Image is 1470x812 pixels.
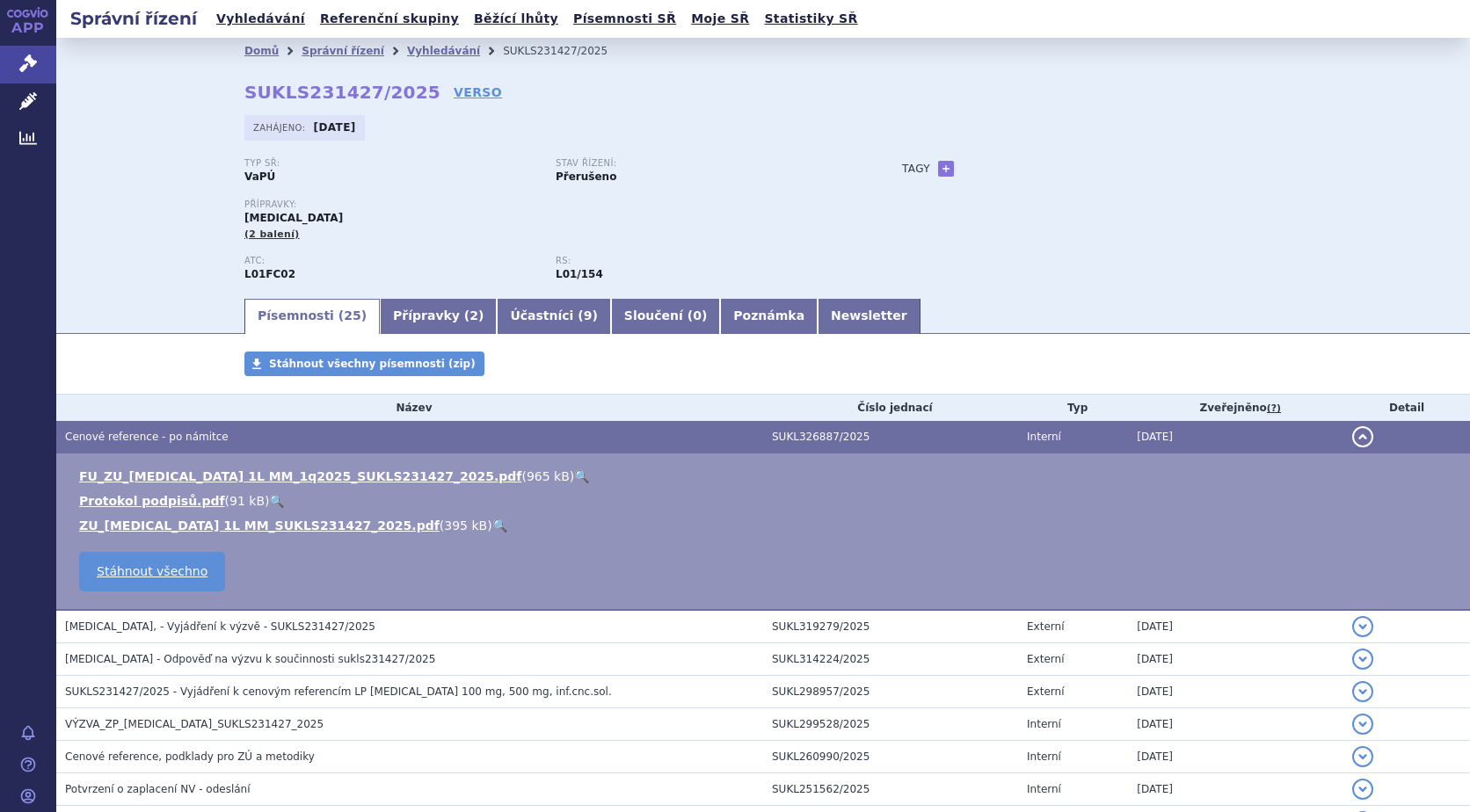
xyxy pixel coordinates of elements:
a: Statistiky SŘ [759,7,862,31]
a: Účastníci (9) [497,299,610,334]
abbr: (?) [1267,402,1281,415]
strong: [DATE] [314,121,356,134]
span: Interní [1027,750,1061,763]
strong: IZATUXIMAB [244,268,295,280]
span: SUKLS231427/2025 - Vyjádření k cenovým referencím LP SARCLISA 100 mg, 500 mg, inf.cnc.sol. [65,685,612,698]
a: 🔍 [492,518,507,533]
a: Přípravky (2) [380,299,497,334]
a: Newsletter [818,299,921,334]
span: Stáhnout všechny písemnosti (zip) [269,358,476,370]
a: Písemnosti SŘ [568,7,681,31]
td: SUKL299528/2025 [763,708,1018,741]
a: Protokol podpisů.pdf [79,494,225,508]
span: Cenové reference - po námitce [65,431,229,443]
th: Zveřejněno [1128,395,1343,421]
p: Přípravky: [244,199,867,210]
button: detail [1352,714,1373,735]
th: Typ [1018,395,1128,421]
strong: izatuximab [556,268,603,280]
td: [DATE] [1128,741,1343,773]
td: [DATE] [1128,421,1343,453]
span: Externí [1027,685,1064,698]
strong: VaPÚ [244,170,275,183]
span: Interní [1027,431,1061,443]
p: Stav řízení: [556,158,849,169]
span: Interní [1027,783,1061,795]
a: FU_ZU_[MEDICAL_DATA] 1L MM_1q2025_SUKLS231427_2025.pdf [79,469,521,483]
span: 9 [584,308,593,323]
a: Poznámka [720,299,818,334]
li: ( ) [79,492,1452,510]
span: VÝZVA_ZP_SARCLISA_SUKLS231427_2025 [65,718,324,730]
li: ( ) [79,468,1452,485]
button: detail [1352,746,1373,767]
button: detail [1352,649,1373,670]
span: 2 [469,308,478,323]
a: Stáhnout všechno [79,552,225,591]
td: [DATE] [1128,676,1343,708]
a: Moje SŘ [686,7,754,31]
span: 91 kB [229,494,265,508]
button: detail [1352,681,1373,702]
button: detail [1352,426,1373,447]
td: SUKL260990/2025 [763,741,1018,773]
a: Písemnosti (25) [244,299,380,334]
th: Detail [1343,395,1470,421]
span: Cenové reference, podklady pro ZÚ a metodiky [65,750,315,763]
td: [DATE] [1128,610,1343,643]
a: Stáhnout všechny písemnosti (zip) [244,352,484,376]
a: + [938,161,954,177]
td: SUKL326887/2025 [763,421,1018,453]
p: Typ SŘ: [244,158,538,169]
td: [DATE] [1128,708,1343,741]
h2: Správní řízení [56,6,211,31]
span: 395 kB [444,518,487,533]
span: Potvrzení o zaplacení NV - odeslání [65,783,251,795]
span: 25 [344,308,360,323]
th: Název [56,395,763,421]
button: detail [1352,779,1373,800]
td: SUKL298957/2025 [763,676,1018,708]
a: Vyhledávání [407,45,480,57]
a: ZU_[MEDICAL_DATA] 1L MM_SUKLS231427_2025.pdf [79,518,440,533]
a: VERSO [454,83,502,101]
td: [DATE] [1128,773,1343,806]
a: Vyhledávání [211,7,310,31]
span: Zahájeno: [253,120,309,134]
a: Referenční skupiny [315,7,464,31]
span: 0 [693,308,702,323]
p: RS: [556,256,849,266]
a: Domů [244,45,279,57]
a: 🔍 [269,494,284,508]
li: SUKLS231427/2025 [503,38,630,64]
td: SUKL319279/2025 [763,610,1018,643]
li: ( ) [79,517,1452,534]
a: Sloučení (0) [611,299,720,334]
span: Interní [1027,718,1061,730]
span: Externí [1027,653,1064,665]
th: Číslo jednací [763,395,1018,421]
a: 🔍 [574,469,589,483]
span: 965 kB [527,469,570,483]
span: (2 balení) [244,228,300,240]
strong: SUKLS231427/2025 [244,82,440,103]
p: ATC: [244,256,538,266]
td: [DATE] [1128,643,1343,676]
button: detail [1352,616,1373,637]
a: Běžící lhůty [469,7,564,31]
span: SARCLISA, - Vyjádření k výzvě - SUKLS231427/2025 [65,620,375,633]
td: SUKL314224/2025 [763,643,1018,676]
span: [MEDICAL_DATA] [244,212,343,224]
span: SARCLISA - Odpověď na výzvu k součinnosti sukls231427/2025 [65,653,435,665]
td: SUKL251562/2025 [763,773,1018,806]
strong: Přerušeno [556,170,616,183]
span: Externí [1027,620,1064,633]
a: Správní řízení [302,45,384,57]
h3: Tagy [902,158,930,179]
